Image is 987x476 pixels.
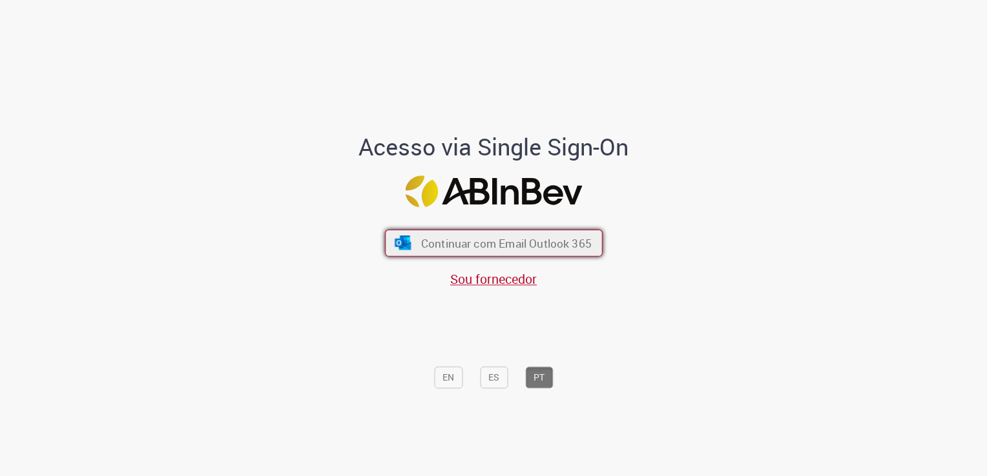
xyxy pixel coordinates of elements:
[480,367,508,389] button: ES
[525,367,553,389] button: PT
[315,134,673,160] h1: Acesso via Single Sign-On
[421,236,591,251] span: Continuar com Email Outlook 365
[434,367,462,389] button: EN
[450,270,537,288] a: Sou fornecedor
[393,236,412,250] img: ícone Azure/Microsoft 360
[385,230,603,257] button: ícone Azure/Microsoft 360 Continuar com Email Outlook 365
[405,175,582,207] img: Logo ABInBev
